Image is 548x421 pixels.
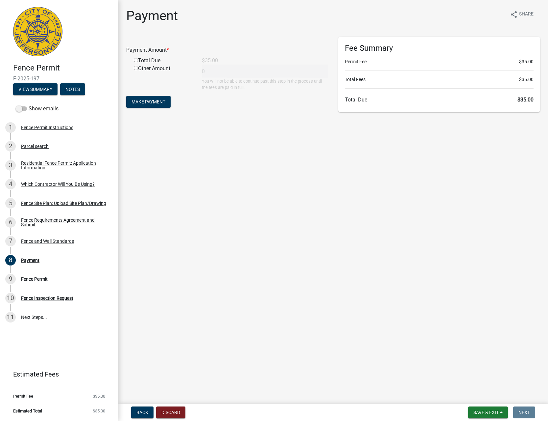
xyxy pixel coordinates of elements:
[468,407,508,418] button: Save & Exit
[60,87,85,92] wm-modal-confirm: Notes
[5,217,16,228] div: 6
[126,8,178,24] h1: Payment
[517,97,534,103] span: $35.00
[345,58,534,65] li: Permit Fee
[21,296,73,300] div: Fence Inspection Request
[60,83,85,95] button: Notes
[13,409,42,413] span: Estimated Total
[505,8,539,21] button: shareShare
[5,198,16,209] div: 5
[510,11,518,18] i: share
[13,75,105,82] span: F-2025-197
[5,236,16,246] div: 7
[13,63,113,73] h4: Fence Permit
[5,179,16,189] div: 4
[21,125,73,130] div: Fence Permit Instructions
[129,65,197,91] div: Other Amount
[513,407,535,418] button: Next
[345,97,534,103] h6: Total Due
[21,201,106,206] div: Fence Site Plan: Upload Site Plan/Drawing
[16,105,59,113] label: Show emails
[21,144,49,149] div: Parcel search
[5,312,16,323] div: 11
[5,160,16,171] div: 3
[519,76,534,83] span: $35.00
[5,274,16,284] div: 9
[93,394,105,398] span: $35.00
[131,407,154,418] button: Back
[21,277,48,281] div: Fence Permit
[21,218,108,227] div: Fence Requirements Agreement and Submit
[136,410,148,415] span: Back
[5,293,16,303] div: 10
[126,96,171,108] button: Make Payment
[156,407,185,418] button: Discard
[345,43,534,53] h6: Fee Summary
[519,11,534,18] span: Share
[131,99,165,104] span: Make Payment
[518,410,530,415] span: Next
[13,87,58,92] wm-modal-confirm: Summary
[13,7,62,56] img: City of Jeffersonville, Indiana
[473,410,499,415] span: Save & Exit
[121,46,333,54] div: Payment Amount
[5,141,16,152] div: 2
[21,161,108,170] div: Residential Fence Permit: Application Information
[13,83,58,95] button: View Summary
[21,239,74,243] div: Fence and Wall Standards
[129,57,197,65] div: Total Due
[5,255,16,266] div: 8
[5,122,16,133] div: 1
[21,258,39,263] div: Payment
[345,76,534,83] li: Total Fees
[93,409,105,413] span: $35.00
[21,182,95,186] div: Which Contractor Will You Be Using?
[519,58,534,65] span: $35.00
[5,368,108,381] a: Estimated Fees
[13,394,33,398] span: Permit Fee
